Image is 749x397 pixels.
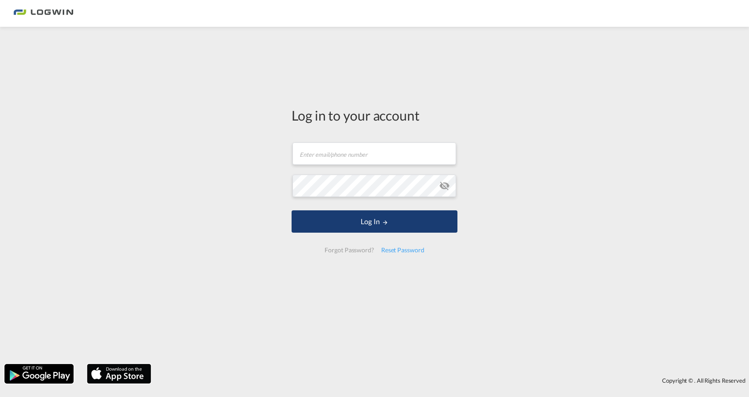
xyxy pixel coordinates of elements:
[321,242,377,258] div: Forgot Password?
[439,180,450,191] md-icon: icon-eye-off
[292,210,457,233] button: LOGIN
[13,4,74,24] img: bc73a0e0d8c111efacd525e4c8ad7d32.png
[292,106,457,125] div: Log in to your account
[292,142,456,165] input: Enter email/phone number
[86,363,152,384] img: apple.png
[378,242,428,258] div: Reset Password
[156,373,749,388] div: Copyright © . All Rights Reserved
[4,363,74,384] img: google.png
